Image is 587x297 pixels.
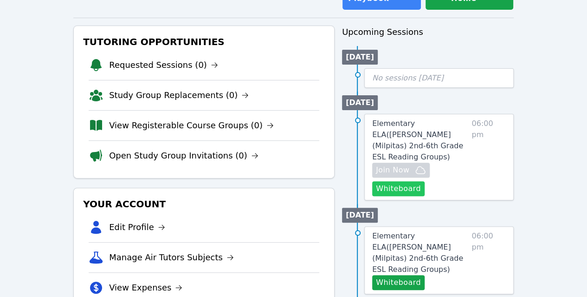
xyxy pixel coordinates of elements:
a: Edit Profile [109,221,165,234]
a: Elementary ELA([PERSON_NAME] (Milpitas) 2nd-6th Grade ESL Reading Groups) [372,231,468,275]
button: Whiteboard [372,181,425,196]
li: [DATE] [342,50,378,65]
h3: Tutoring Opportunities [81,33,327,50]
a: Study Group Replacements (0) [109,89,249,102]
a: Manage Air Tutors Subjects [109,251,234,264]
button: Join Now [372,163,430,178]
a: Open Study Group Invitations (0) [109,149,258,162]
button: Whiteboard [372,275,425,290]
span: No sessions [DATE] [372,73,444,82]
h3: Upcoming Sessions [342,26,514,39]
li: [DATE] [342,95,378,110]
a: Requested Sessions (0) [109,59,218,72]
a: View Registerable Course Groups (0) [109,119,274,132]
h3: Your Account [81,196,327,212]
a: View Expenses [109,281,182,294]
span: Elementary ELA ( [PERSON_NAME] (Milpitas) 2nd-6th Grade ESL Reading Groups ) [372,119,463,161]
span: 06:00 pm [471,231,506,290]
span: 06:00 pm [471,118,506,196]
span: Elementary ELA ( [PERSON_NAME] (Milpitas) 2nd-6th Grade ESL Reading Groups ) [372,231,463,274]
a: Elementary ELA([PERSON_NAME] (Milpitas) 2nd-6th Grade ESL Reading Groups) [372,118,468,163]
span: Join Now [376,165,409,176]
li: [DATE] [342,208,378,223]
